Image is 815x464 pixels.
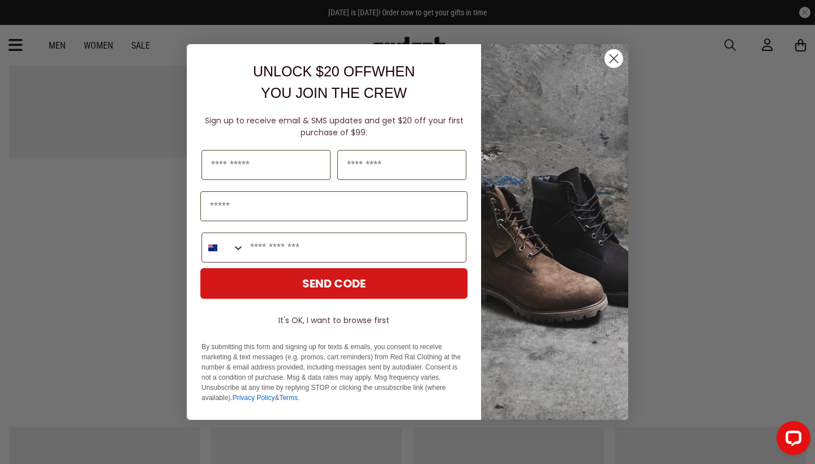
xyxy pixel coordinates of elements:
[202,233,244,262] button: Search Countries
[279,394,298,402] a: Terms
[261,85,407,101] span: YOU JOIN THE CREW
[604,49,624,68] button: Close dialog
[205,115,464,138] span: Sign up to receive email & SMS updates and get $20 off your first purchase of $99.
[481,44,628,420] img: f7662613-148e-4c88-9575-6c6b5b55a647.jpeg
[200,310,467,330] button: It's OK, I want to browse first
[200,268,467,299] button: SEND CODE
[372,63,415,79] span: WHEN
[200,191,467,221] input: Email
[767,416,815,464] iframe: LiveChat chat widget
[253,63,372,79] span: UNLOCK $20 OFF
[201,342,466,403] p: By submitting this form and signing up for texts & emails, you consent to receive marketing & tex...
[208,243,217,252] img: New Zealand
[201,150,331,180] input: First Name
[233,394,275,402] a: Privacy Policy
